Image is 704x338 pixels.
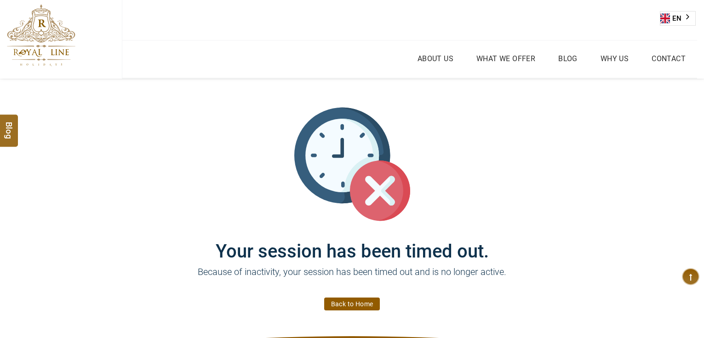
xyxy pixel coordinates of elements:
img: session_time_out.svg [294,106,410,222]
aside: Language selected: English [660,11,696,26]
div: Language [660,11,696,26]
h1: Your session has been timed out. [76,222,628,262]
span: Blog [3,121,15,129]
a: Blog [556,52,580,65]
a: EN [660,11,695,25]
img: The Royal Line Holidays [7,4,75,66]
a: Back to Home [324,298,380,310]
a: What we Offer [474,52,538,65]
a: Contact [649,52,688,65]
p: Because of inactivity, your session has been timed out and is no longer active. [76,265,628,292]
a: Why Us [598,52,631,65]
a: About Us [415,52,456,65]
